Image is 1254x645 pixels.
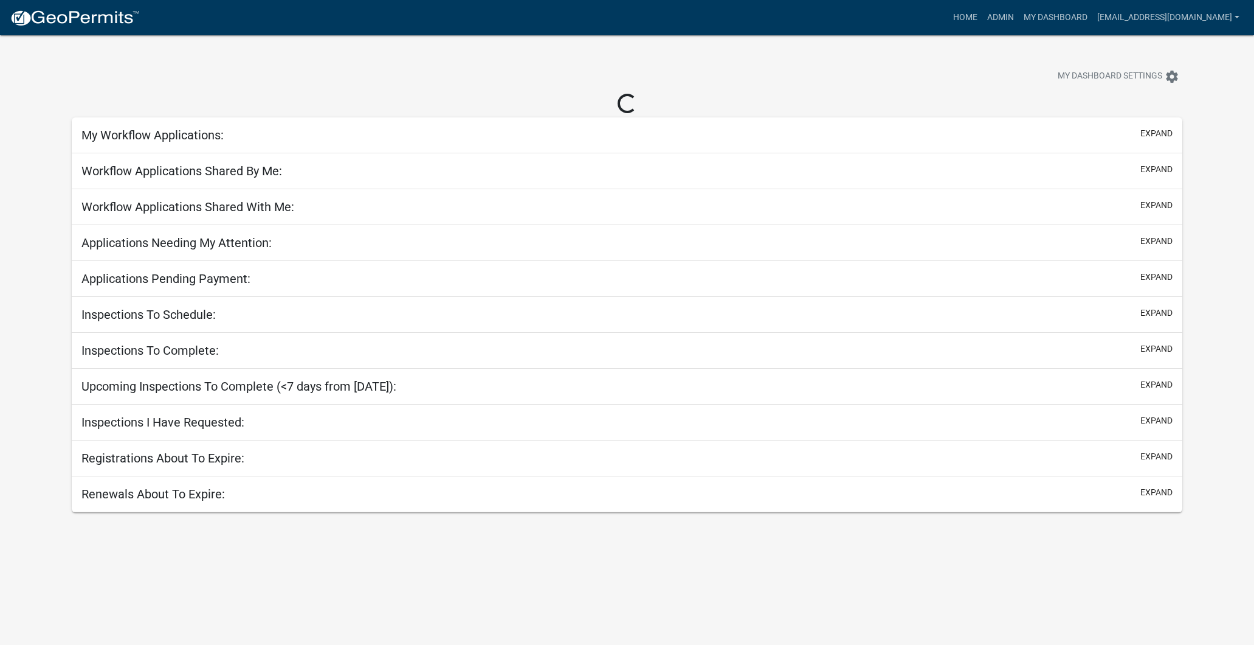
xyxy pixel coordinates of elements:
[1140,486,1173,499] button: expand
[1048,64,1189,88] button: My Dashboard Settingssettings
[81,271,250,286] h5: Applications Pending Payment:
[1019,6,1092,29] a: My Dashboard
[1058,69,1162,84] span: My Dashboard Settings
[1140,450,1173,463] button: expand
[948,6,982,29] a: Home
[81,451,244,465] h5: Registrations About To Expire:
[1140,235,1173,248] button: expand
[81,487,225,501] h5: Renewals About To Expire:
[81,415,244,430] h5: Inspections I Have Requested:
[81,379,396,394] h5: Upcoming Inspections To Complete (<7 days from [DATE]):
[1140,199,1173,212] button: expand
[81,235,272,250] h5: Applications Needing My Attention:
[1140,127,1173,140] button: expand
[81,200,294,214] h5: Workflow Applications Shared With Me:
[1140,163,1173,176] button: expand
[81,307,216,322] h5: Inspections To Schedule:
[982,6,1019,29] a: Admin
[1140,414,1173,427] button: expand
[1165,69,1179,84] i: settings
[81,164,282,178] h5: Workflow Applications Shared By Me:
[81,128,224,142] h5: My Workflow Applications:
[1140,271,1173,284] button: expand
[1140,343,1173,355] button: expand
[1140,378,1173,391] button: expand
[1140,307,1173,319] button: expand
[1092,6,1244,29] a: [EMAIL_ADDRESS][DOMAIN_NAME]
[81,343,219,358] h5: Inspections To Complete:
